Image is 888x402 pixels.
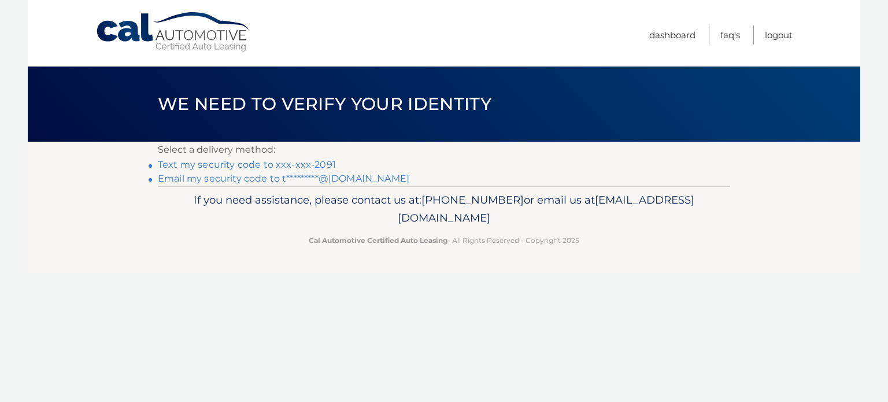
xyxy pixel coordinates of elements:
a: Logout [765,25,793,45]
a: FAQ's [720,25,740,45]
a: Email my security code to t*********@[DOMAIN_NAME] [158,173,409,184]
a: Cal Automotive [95,12,251,53]
a: Text my security code to xxx-xxx-2091 [158,159,336,170]
span: We need to verify your identity [158,93,491,115]
a: Dashboard [649,25,695,45]
p: If you need assistance, please contact us at: or email us at [165,191,723,228]
strong: Cal Automotive Certified Auto Leasing [309,236,447,245]
p: Select a delivery method: [158,142,730,158]
p: - All Rights Reserved - Copyright 2025 [165,234,723,246]
span: [PHONE_NUMBER] [421,193,524,206]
